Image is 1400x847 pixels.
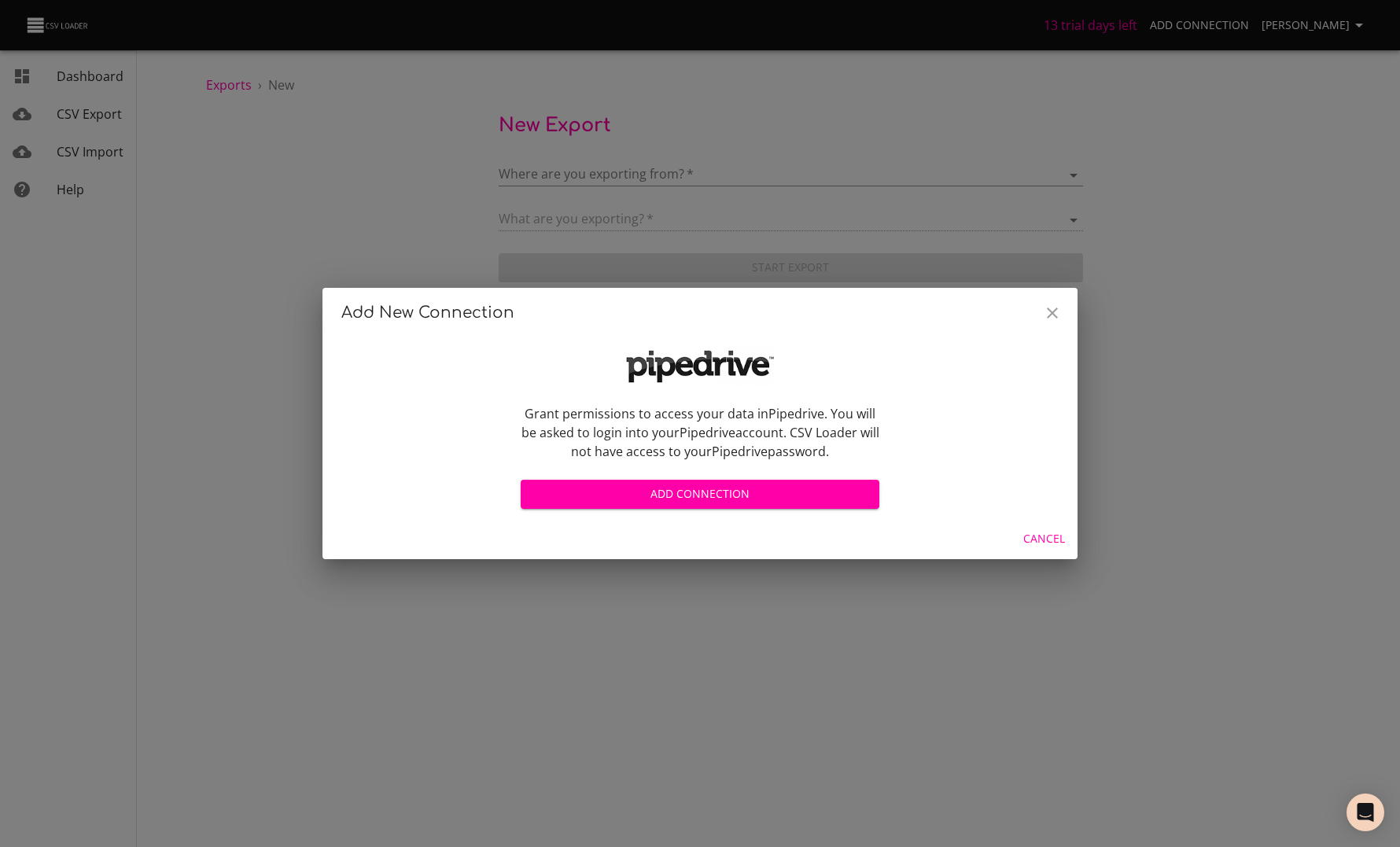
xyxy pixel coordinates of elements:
p: Grant permissions to access your data in Pipedrive . You will be asked to login into your Pipedri... [521,404,879,461]
button: Cancel [1017,525,1071,554]
span: Cancel [1023,529,1065,549]
span: Add Connection [533,484,867,504]
div: Open Intercom Messenger [1347,794,1384,831]
img: logo-x4-39b9a7149d7ad8aeb68e2e7287ff7c88.png [621,344,779,389]
button: Add Connection [521,480,879,509]
button: Close [1033,294,1071,332]
h2: Add New Connection [341,300,1059,326]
